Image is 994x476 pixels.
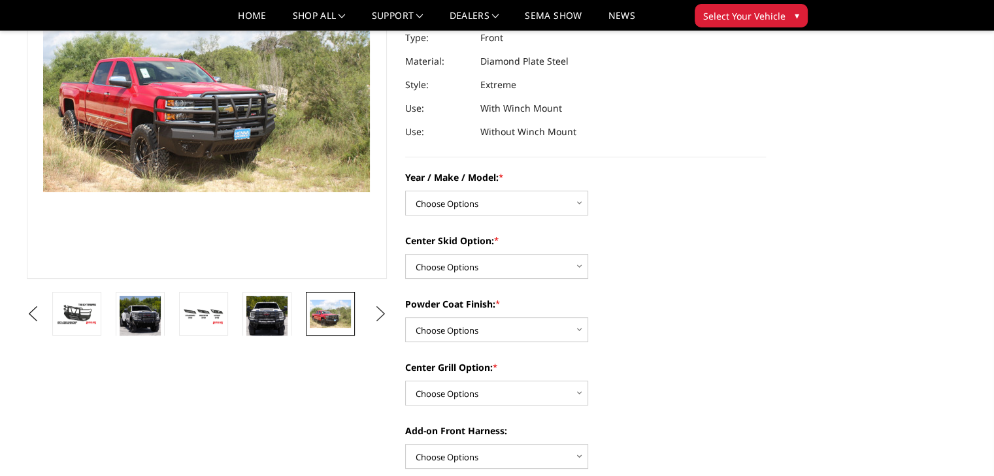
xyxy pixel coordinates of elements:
a: SEMA Show [525,11,582,30]
dt: Material: [405,50,471,73]
dd: Front [480,26,503,50]
label: Year / Make / Model: [405,170,766,184]
label: Powder Coat Finish: [405,297,766,311]
img: T2 Series - Extreme Front Bumper (receiver or winch) [246,296,288,341]
label: Add-on Front Harness: [405,424,766,437]
span: Select Your Vehicle [703,9,786,23]
img: T2 Series - Extreme Front Bumper (receiver or winch) [56,302,97,325]
a: Dealers [450,11,499,30]
dd: With Winch Mount [480,97,562,120]
label: Center Grill Option: [405,360,766,374]
label: Center Skid Option: [405,234,766,247]
img: T2 Series - Extreme Front Bumper (receiver or winch) [120,296,161,341]
a: Support [372,11,423,30]
dt: Use: [405,120,471,144]
a: Home [238,11,266,30]
span: ▾ [795,8,799,22]
button: Select Your Vehicle [695,4,808,27]
a: News [608,11,635,30]
button: Next [371,304,390,324]
dd: Diamond Plate Steel [480,50,569,73]
img: T2 Series - Extreme Front Bumper (receiver or winch) [183,302,224,325]
dt: Type: [405,26,471,50]
button: Previous [24,304,43,324]
a: shop all [293,11,346,30]
dd: Extreme [480,73,516,97]
dt: Use: [405,97,471,120]
img: T2 Series - Extreme Front Bumper (receiver or winch) [310,300,351,327]
dd: Without Winch Mount [480,120,576,144]
dt: Style: [405,73,471,97]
